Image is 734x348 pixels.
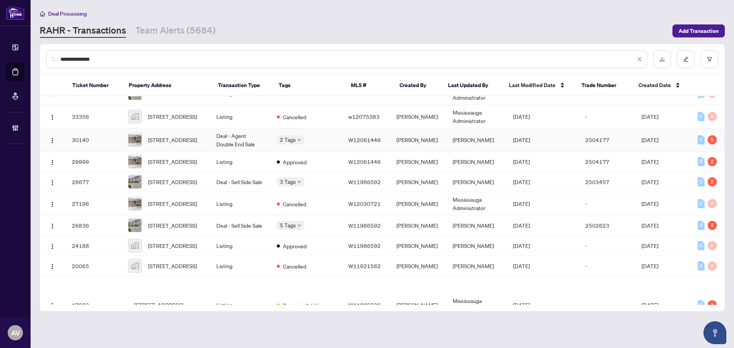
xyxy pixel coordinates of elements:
[641,222,658,229] span: [DATE]
[280,177,296,186] span: 3 Tags
[40,11,45,16] span: home
[210,256,271,276] td: Listing
[637,57,642,62] span: close
[698,261,705,270] div: 0
[672,24,725,37] button: Add Transaction
[66,105,122,128] td: 33356
[698,221,705,230] div: 0
[148,157,197,166] span: [STREET_ADDRESS]
[46,155,58,168] button: Logo
[677,50,695,68] button: edit
[396,222,438,229] span: [PERSON_NAME]
[703,321,726,344] button: Open asap
[348,113,380,120] span: w12075383
[447,105,507,128] td: Mississauga Administrator
[66,172,122,192] td: 28677
[40,24,126,38] a: RAHR - Transactions
[210,128,271,152] td: Deal - Agent Double End Sale
[641,200,658,207] span: [DATE]
[297,138,301,142] span: down
[128,239,141,252] img: thumbnail-img
[128,197,141,210] img: thumbnail-img
[148,199,197,208] span: [STREET_ADDRESS]
[579,192,635,215] td: -
[49,243,55,249] img: Logo
[148,136,197,144] span: [STREET_ADDRESS]
[513,242,530,249] span: [DATE]
[579,105,635,128] td: -
[509,81,555,89] span: Last Modified Date
[638,81,671,89] span: Created Date
[708,221,717,230] div: 4
[348,136,381,143] span: W12061446
[210,236,271,256] td: Listing
[210,192,271,215] td: Listing
[698,199,705,208] div: 0
[46,260,58,272] button: Logo
[210,276,271,334] td: Listing
[210,152,271,172] td: Listing
[46,240,58,252] button: Logo
[345,75,393,96] th: MLS #
[46,197,58,210] button: Logo
[49,114,55,120] img: Logo
[283,262,306,270] span: Cancelled
[66,192,122,215] td: 27196
[135,24,216,38] a: Team Alerts (5684)
[579,215,635,236] td: 2502623
[513,158,530,165] span: [DATE]
[698,112,705,121] div: 0
[128,133,141,146] img: thumbnail-img
[128,155,141,168] img: thumbnail-img
[396,262,438,269] span: [PERSON_NAME]
[641,158,658,165] span: [DATE]
[513,178,530,185] span: [DATE]
[447,236,507,256] td: [PERSON_NAME]
[447,192,507,215] td: Mississauga Administrator
[659,57,665,62] span: download
[698,157,705,166] div: 0
[210,105,271,128] td: Listing
[447,128,507,152] td: [PERSON_NAME]
[348,301,381,308] span: W11880336
[123,75,212,96] th: Property Address
[49,159,55,165] img: Logo
[128,259,141,272] img: thumbnail-img
[48,10,87,17] span: Deal Processing
[46,110,58,123] button: Logo
[641,178,658,185] span: [DATE]
[46,134,58,146] button: Logo
[49,201,55,207] img: Logo
[283,158,307,166] span: Approved
[513,113,530,120] span: [DATE]
[698,241,705,250] div: 0
[708,112,717,121] div: 0
[148,262,197,270] span: [STREET_ADDRESS]
[396,158,438,165] span: [PERSON_NAME]
[683,57,689,62] span: edit
[128,219,141,232] img: thumbnail-img
[513,136,530,143] span: [DATE]
[66,215,122,236] td: 26836
[396,136,438,143] span: [PERSON_NAME]
[280,135,296,144] span: 2 Tags
[49,180,55,186] img: Logo
[393,75,442,96] th: Created By
[708,157,717,166] div: 2
[348,178,381,185] span: W11986592
[396,200,438,207] span: [PERSON_NAME]
[513,262,530,269] span: [DATE]
[348,262,381,269] span: W11921562
[708,135,717,144] div: 5
[49,223,55,229] img: Logo
[447,152,507,172] td: [PERSON_NAME]
[447,215,507,236] td: [PERSON_NAME]
[579,152,635,172] td: 2504177
[66,276,122,334] td: 17023
[396,301,438,308] span: [PERSON_NAME]
[447,276,507,334] td: Mississauga Administrator
[66,236,122,256] td: 24188
[66,152,122,172] td: 29999
[283,301,333,309] span: Requires Additional Docs
[575,75,632,96] th: Trade Number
